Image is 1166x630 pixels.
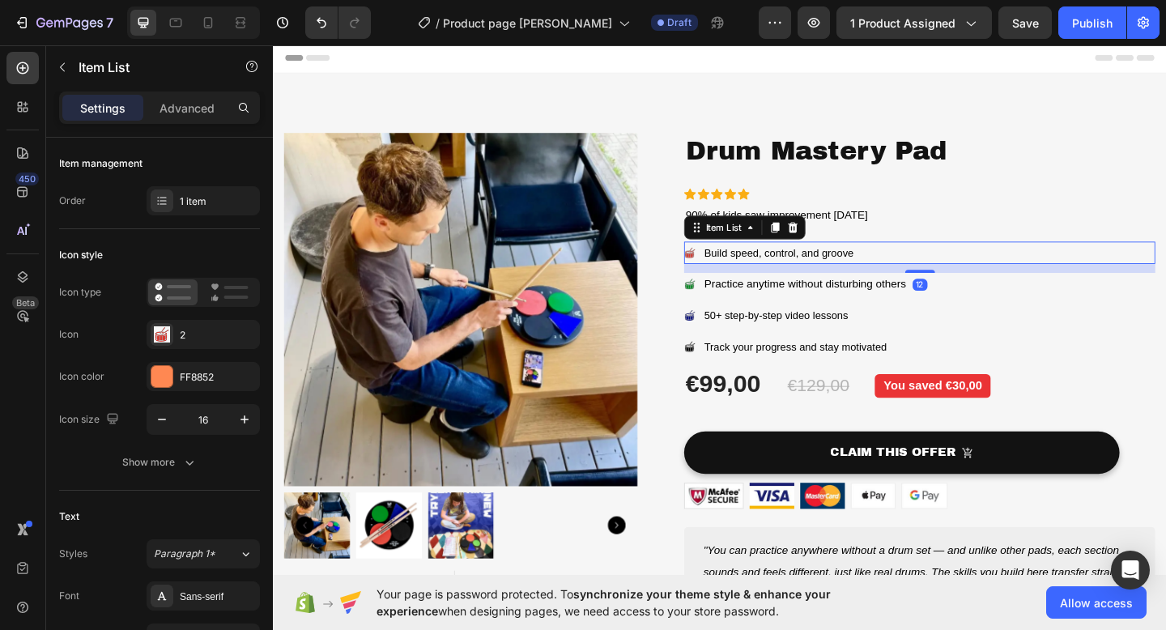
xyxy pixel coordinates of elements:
span: 90% of kids saw improvement [DATE] [449,181,647,194]
div: Icon [59,327,79,342]
div: CLAIM THIS OFFER [606,434,743,458]
i: "You can practice anywhere without a drum set — and unlike other pads, each section sounds and fe... [468,546,929,606]
span: Save [1012,16,1039,30]
div: 12 [696,257,712,270]
span: Allow access [1060,594,1133,611]
div: 2 [180,328,256,343]
span: Draft [667,15,692,30]
button: Show more [59,448,260,477]
span: Build speed, control, and groove [469,222,632,235]
div: Sans-serif [180,590,256,604]
span: Track your progress and stay motivated [469,324,667,337]
div: Styles [59,547,87,561]
div: Font [59,589,79,603]
h1: Drum Mastery Pad [447,98,960,138]
div: Undo/Redo [305,6,371,39]
button: Paragraph 1* [147,539,260,568]
div: Icon color [59,369,104,384]
button: 7 [6,6,121,39]
pre: You saved €30,00 [654,360,781,386]
div: Icon style [59,248,103,262]
div: Publish [1072,15,1113,32]
div: 1 item [180,194,256,209]
button: Publish [1058,6,1126,39]
button: CLAIM THIS OFFER [447,423,921,469]
button: Save [998,6,1052,39]
div: FF8852 [180,370,256,385]
div: 450 [15,172,39,185]
span: / [436,15,440,32]
iframe: Design area [273,43,1166,577]
span: Paragraph 1* [154,547,215,561]
p: 7 [106,13,113,32]
button: Carousel Back Arrow [25,515,45,534]
div: €129,00 [558,360,628,387]
div: Item List [467,194,513,208]
div: Show more [122,454,198,470]
div: Text [59,509,79,524]
span: synchronize your theme style & enhance your experience [377,587,831,618]
button: 1 product assigned [836,6,992,39]
div: Beta [12,296,39,309]
p: Advanced [160,100,215,117]
div: Icon type [59,285,101,300]
span: 50+ step-by-step video lessons [469,290,625,303]
div: Icon size [59,409,122,431]
div: Item management [59,156,143,171]
div: Open Intercom Messenger [1111,551,1150,590]
div: Order [59,194,86,208]
span: Practice anytime without disturbing others [469,256,688,269]
p: Item List [79,57,216,77]
div: €99,00 [447,352,532,390]
button: Allow access [1046,586,1147,619]
span: Product page [PERSON_NAME] [443,15,612,32]
span: Your page is password protected. To when designing pages, we need access to your store password. [377,585,894,619]
span: 1 product assigned [850,15,955,32]
p: Settings [80,100,126,117]
button: Carousel Next Arrow [364,515,384,534]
